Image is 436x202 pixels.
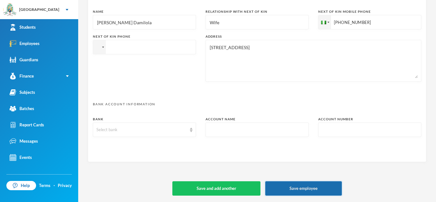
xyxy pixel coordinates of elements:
div: Students [10,24,36,31]
div: Account Number [318,117,421,122]
div: Messages [10,138,38,145]
div: Bank [93,117,196,122]
div: Employees [10,40,40,47]
div: Name [93,9,196,14]
div: Batches [10,105,34,112]
div: Relationship with next of kin [206,9,309,14]
div: Next of Kin Mobile Phone [318,9,421,14]
img: logo [4,4,16,16]
button: Save and add another [172,181,260,196]
div: Events [10,154,32,161]
a: Terms [39,183,50,189]
div: Account Name [206,117,309,122]
p: Bank account Information [93,102,421,107]
a: Privacy [58,183,72,189]
div: Finance [10,73,34,79]
div: Nigeria: + 234 [319,15,331,29]
div: Report Cards [10,122,44,128]
button: Save employee [265,181,342,196]
div: Select bank [96,127,187,133]
div: Subjects [10,89,35,96]
div: Next of Kin Phone [93,34,196,39]
div: Address [206,34,421,39]
textarea: [STREET_ADDRESS] [209,43,418,78]
div: Guardians [10,56,38,63]
a: Help [6,181,36,191]
div: [GEOGRAPHIC_DATA] [19,7,59,12]
div: · [54,183,55,189]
